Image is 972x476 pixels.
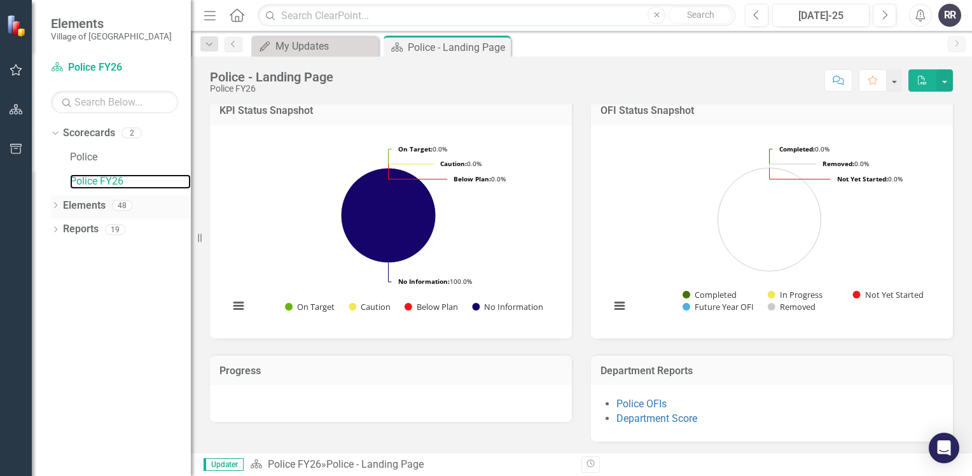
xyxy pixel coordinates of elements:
text: 0.0% [837,174,903,183]
a: Police FY26 [70,174,191,189]
div: My Updates [275,38,375,54]
a: Scorecards [63,126,115,141]
a: Police [70,150,191,165]
button: Show Not Yet Started [853,289,923,300]
tspan: Not Yet Started: [837,174,888,183]
text: 0.0% [823,159,869,168]
tspan: No Information: [398,277,450,286]
div: Chart. Highcharts interactive chart. [223,135,559,326]
text: 0.0% [779,144,830,153]
button: Show Completed [683,289,736,300]
input: Search ClearPoint... [258,4,735,27]
tspan: Caution: [440,159,467,168]
button: Show Removed [768,301,816,312]
span: Elements [51,16,172,31]
input: Search Below... [51,91,178,113]
text: 100.0% [398,277,472,286]
button: Show In Progress [768,289,823,300]
a: Department Score [616,412,697,424]
text: 0.0% [454,174,506,183]
a: My Updates [254,38,375,54]
path: No Information, 3. [341,168,436,263]
button: Show Below Plan [405,301,459,312]
svg: Interactive chart [223,135,554,326]
div: Open Intercom Messenger [929,433,959,463]
div: Police - Landing Page [210,70,333,84]
div: Chart. Highcharts interactive chart. [604,135,940,326]
img: ClearPoint Strategy [6,15,29,37]
tspan: Removed: [823,159,854,168]
a: Reports [63,222,99,237]
button: View chart menu, Chart [611,297,628,315]
button: RR [938,4,961,27]
div: 19 [105,224,125,235]
tspan: On Target: [398,144,433,153]
div: Police - Landing Page [408,39,508,55]
h3: Progress [219,365,562,377]
tspan: Completed: [779,144,815,153]
text: 0.0% [440,159,482,168]
small: Village of [GEOGRAPHIC_DATA] [51,31,172,41]
text: 0.0% [398,144,447,153]
div: 2 [121,128,142,139]
a: Police OFIs [616,398,667,410]
h3: KPI Status Snapshot [219,105,562,116]
div: [DATE]-25 [777,8,865,24]
a: Elements [63,199,106,213]
a: Police FY26 [51,60,178,75]
button: Show Caution [349,301,390,312]
span: Search [687,10,714,20]
button: [DATE]-25 [772,4,870,27]
h3: Department Reports [601,365,943,377]
button: Show Future Year OFI [683,301,754,312]
button: Show On Target [285,301,335,312]
div: Police FY26 [210,84,333,94]
button: Search [669,6,732,24]
button: Show No Information [472,301,543,312]
div: 48 [112,200,132,211]
div: Police - Landing Page [326,458,424,470]
a: Police FY26 [268,458,321,470]
svg: Interactive chart [604,135,935,326]
h3: OFI Status Snapshot [601,105,943,116]
tspan: Below Plan: [454,174,491,183]
span: Updater [204,458,244,471]
button: View chart menu, Chart [230,297,247,315]
div: » [250,458,572,472]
